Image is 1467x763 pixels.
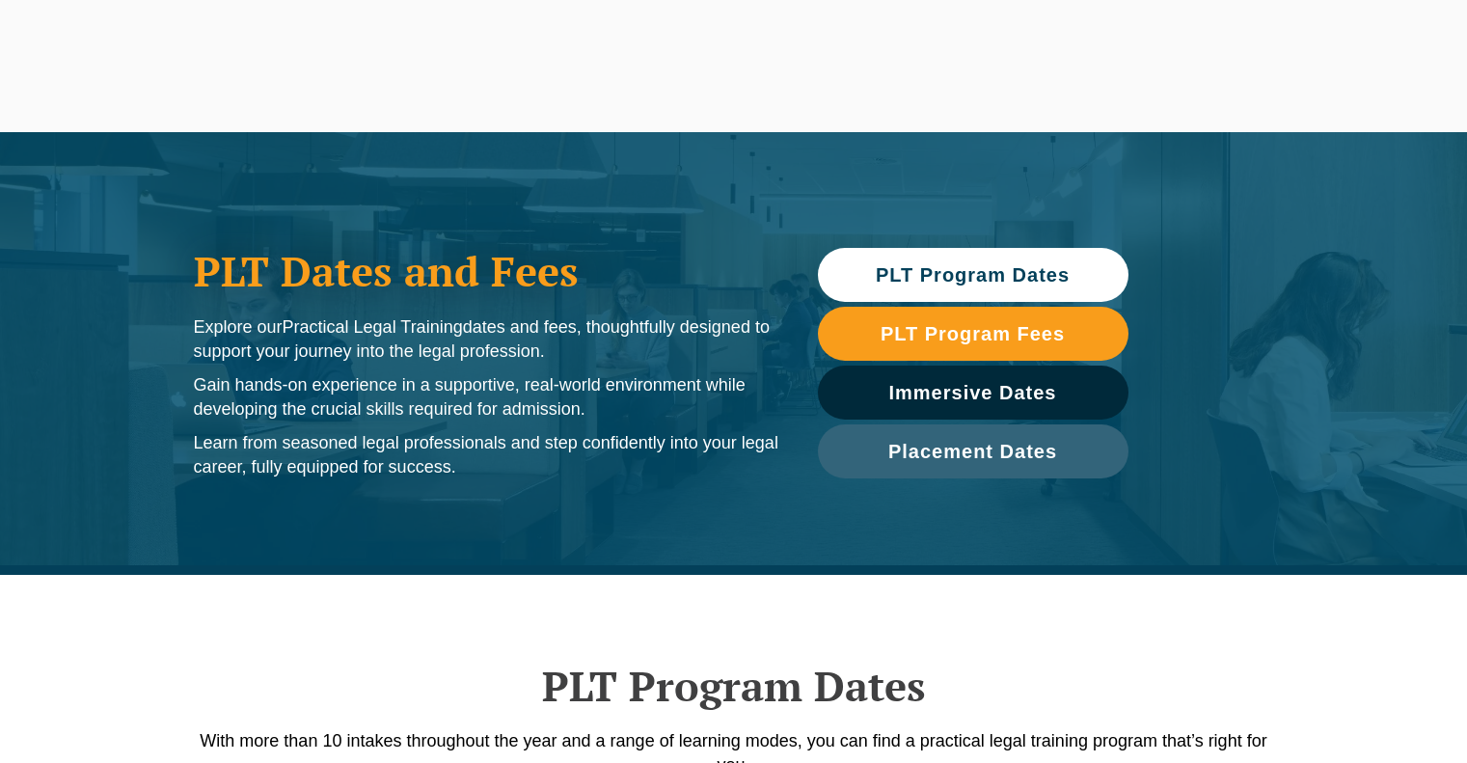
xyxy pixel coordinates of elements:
a: Placement Dates [818,424,1128,478]
span: Placement Dates [888,442,1057,461]
a: PLT Program Fees [818,307,1128,361]
h2: PLT Program Dates [184,662,1284,710]
span: Immersive Dates [889,383,1057,402]
span: Practical Legal Training [283,317,463,337]
a: PLT Program Dates [818,248,1128,302]
h1: PLT Dates and Fees [194,247,779,295]
span: PLT Program Fees [881,324,1065,343]
p: Explore our dates and fees, thoughtfully designed to support your journey into the legal profession. [194,315,779,364]
p: Learn from seasoned legal professionals and step confidently into your legal career, fully equipp... [194,431,779,479]
a: Immersive Dates [818,366,1128,420]
span: PLT Program Dates [876,265,1070,285]
p: Gain hands-on experience in a supportive, real-world environment while developing the crucial ski... [194,373,779,422]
